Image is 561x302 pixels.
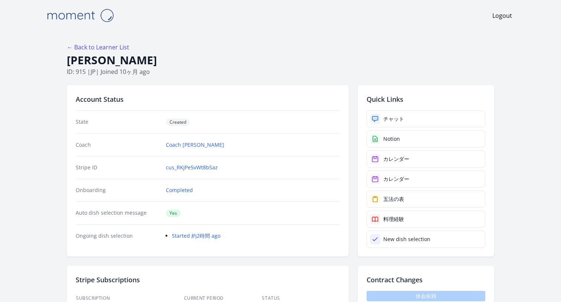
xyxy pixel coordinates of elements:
[367,275,485,285] h2: Contract Changes
[67,43,129,51] a: ← Back to Learner List
[76,141,160,149] dt: Coach
[383,236,430,243] div: New dish selection
[367,150,485,168] a: カレンダー
[367,231,485,248] a: New dish selection
[367,291,485,301] span: 休会依頼
[166,210,181,217] span: Yes
[367,130,485,147] a: Notion
[367,110,485,127] a: チャット
[91,68,96,76] span: jp
[367,171,485,188] a: カレンダー
[166,118,190,126] span: Created
[43,6,117,25] img: Moment
[383,195,404,203] div: 五法の表
[383,155,409,163] div: カレンダー
[166,141,224,149] a: Coach [PERSON_NAME]
[76,209,160,217] dt: Auto dish selection message
[367,191,485,208] a: 五法の表
[76,275,340,285] h2: Stripe Subscriptions
[76,164,160,171] dt: Stripe ID
[383,175,409,183] div: カレンダー
[67,53,494,67] h1: [PERSON_NAME]
[367,94,485,104] h2: Quick Links
[383,115,404,123] div: チャット
[76,186,160,194] dt: Onboarding
[172,232,220,239] a: Started 約2時間 ago
[76,232,160,240] dt: Ongoing dish selection
[166,186,193,194] a: Completed
[383,135,400,143] div: Notion
[76,94,340,104] h2: Account Status
[67,67,494,76] p: ID: 915 | | Joined 10ヶ月 ago
[76,118,160,126] dt: State
[367,211,485,228] a: 料理経験
[492,11,512,20] a: Logout
[166,164,218,171] a: cus_RKJPe5vWt8bSaz
[383,215,404,223] div: 料理経験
